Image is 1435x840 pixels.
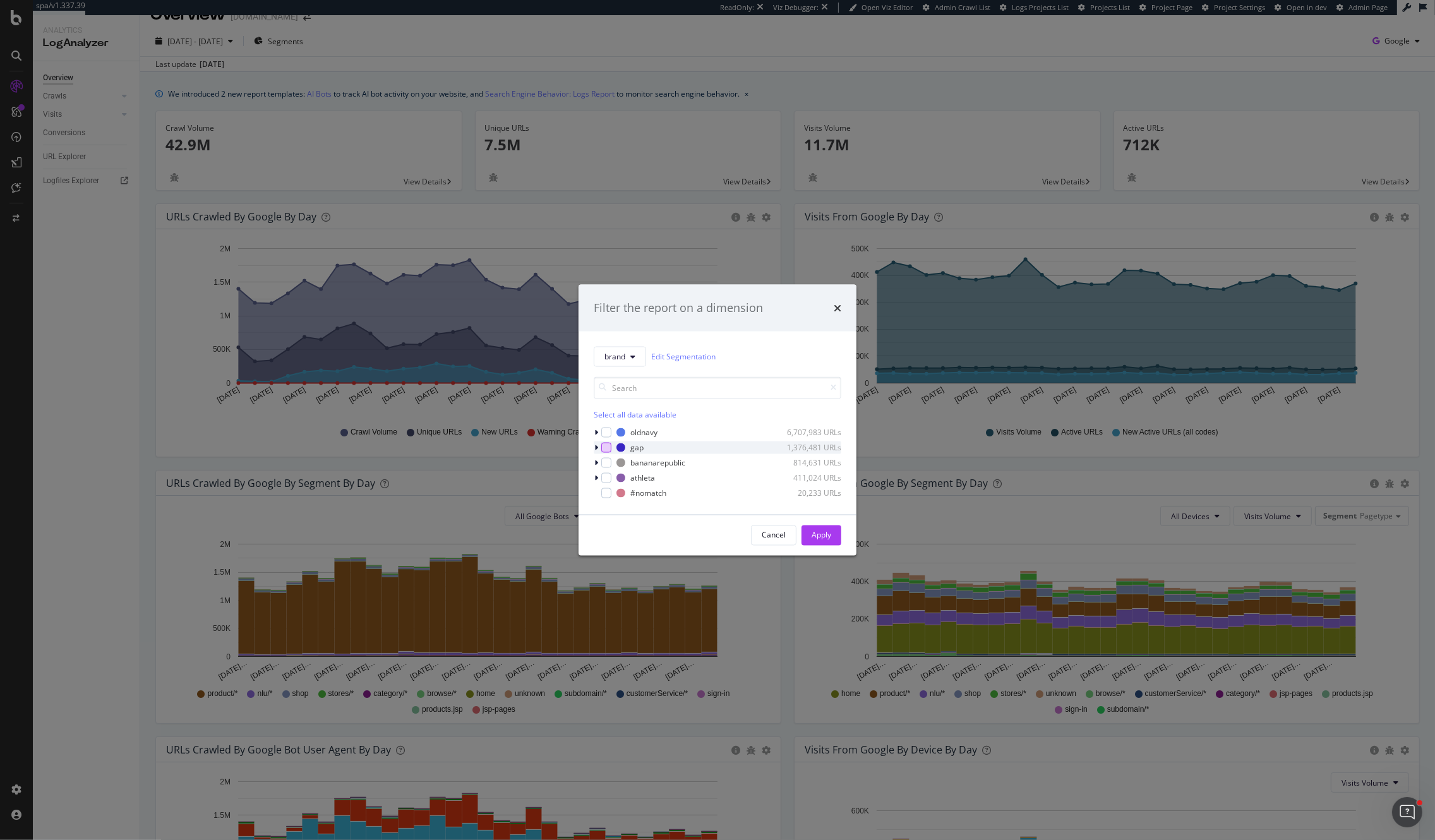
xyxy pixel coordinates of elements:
button: Cancel [751,525,796,545]
div: 6,707,983 URLs [779,427,841,438]
input: Search [594,376,841,399]
div: oldnavy [630,427,657,438]
div: 20,233 URLs [779,488,841,498]
div: athleta [630,472,655,483]
div: Cancel [762,530,786,541]
div: Apply [812,530,831,541]
div: gap [630,442,644,453]
button: brand [594,346,646,366]
div: bananarepublic [630,457,685,468]
div: times [834,300,841,316]
div: 411,024 URLs [779,472,841,483]
div: #nomatch [630,488,666,498]
div: 1,376,481 URLs [779,442,841,453]
div: 814,631 URLs [779,457,841,468]
div: modal [579,285,856,556]
button: Apply [802,525,841,545]
div: Select all data available [594,409,841,419]
span: brand [604,351,625,362]
div: Filter the report on a dimension [594,300,763,316]
a: Edit Segmentation [651,350,716,363]
iframe: Intercom live chat [1392,797,1422,827]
